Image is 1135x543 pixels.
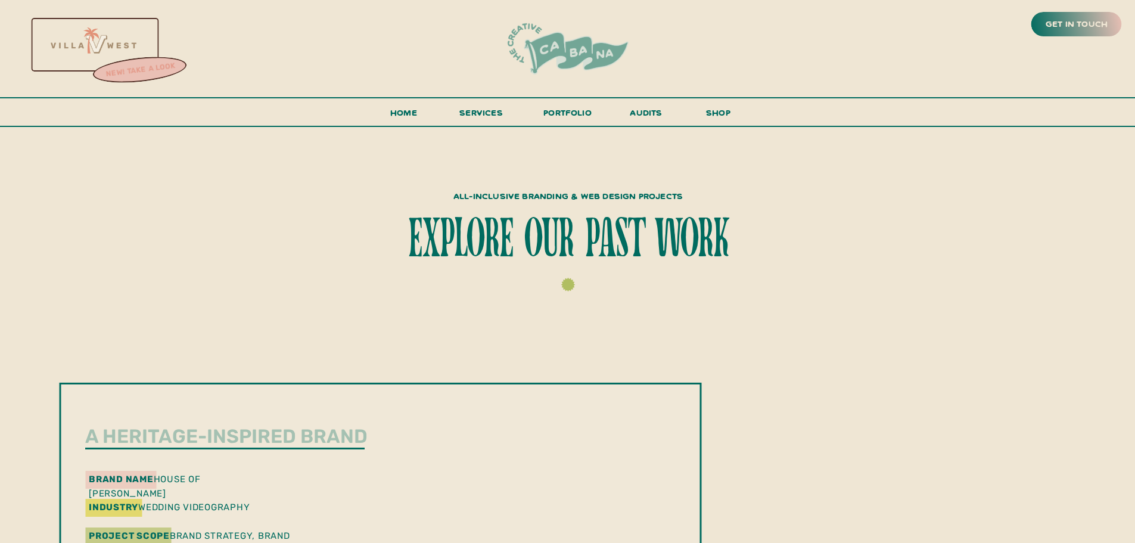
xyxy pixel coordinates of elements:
[540,105,596,127] a: portfolio
[91,58,189,82] a: new! take a look
[89,502,138,513] b: industry
[1043,16,1110,33] a: get in touch
[89,474,154,485] b: brand name
[690,105,747,126] a: shop
[89,530,170,541] b: Project Scope
[85,424,371,449] p: A heritage-inspired brand
[456,105,506,127] a: services
[408,188,729,200] p: all-inclusive branding & web design projects
[385,105,422,127] a: Home
[89,472,265,484] p: house of [PERSON_NAME]
[362,214,774,267] h1: explore our past work
[89,500,358,512] p: wedding videography
[459,107,503,118] span: services
[629,105,664,126] a: audits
